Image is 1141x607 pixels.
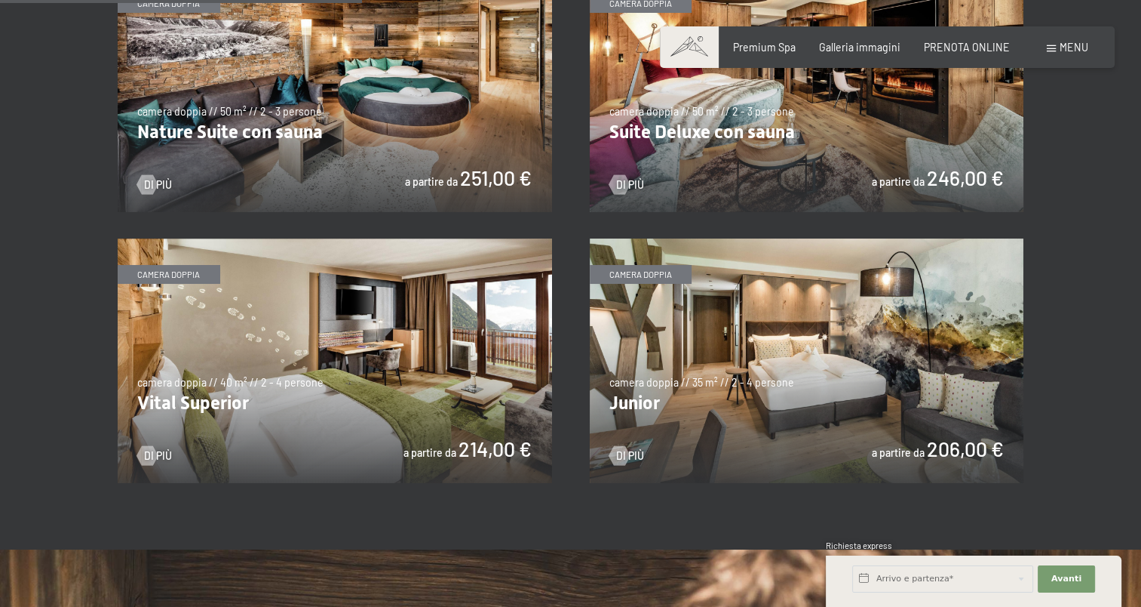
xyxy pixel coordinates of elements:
button: Avanti [1038,565,1095,593]
a: Galleria immagini [819,41,900,54]
span: Di più [616,177,644,193]
span: Di più [144,177,172,193]
span: Di più [144,448,172,464]
a: PRENOTA ONLINE [924,41,1010,54]
img: Vital Superior [118,239,552,483]
a: Premium Spa [733,41,796,54]
a: Di più [609,177,644,193]
a: Junior [590,239,1024,247]
a: Vital Superior [118,239,552,247]
a: Di più [137,177,172,193]
span: Richiesta express [826,541,892,550]
span: Menu [1060,41,1088,54]
span: Di più [616,448,644,464]
span: Avanti [1051,573,1081,585]
a: Di più [137,448,172,464]
img: Junior [590,239,1024,483]
a: Di più [609,448,644,464]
